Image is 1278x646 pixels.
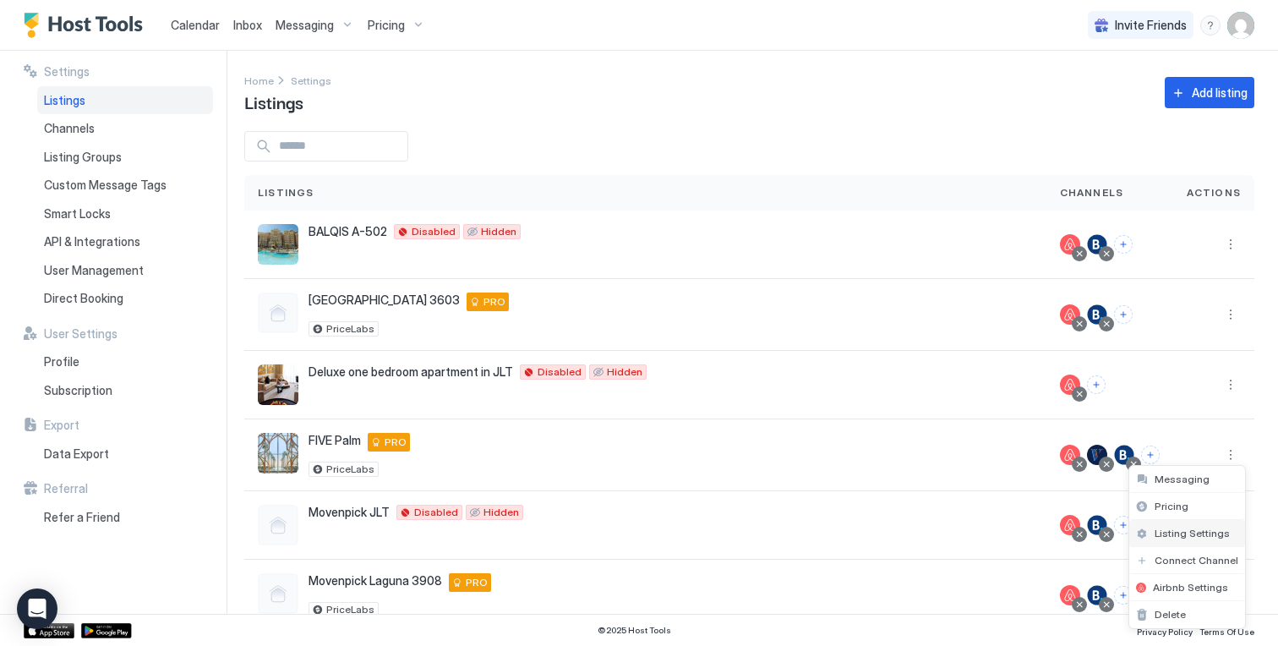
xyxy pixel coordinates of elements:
span: Delete [1155,608,1186,621]
span: Connect Channel [1155,554,1238,567]
span: Listing Settings [1155,527,1230,539]
div: Open Intercom Messenger [17,589,57,629]
span: Pricing [1155,500,1188,512]
span: Airbnb Settings [1153,581,1228,594]
span: Messaging [1155,473,1210,485]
